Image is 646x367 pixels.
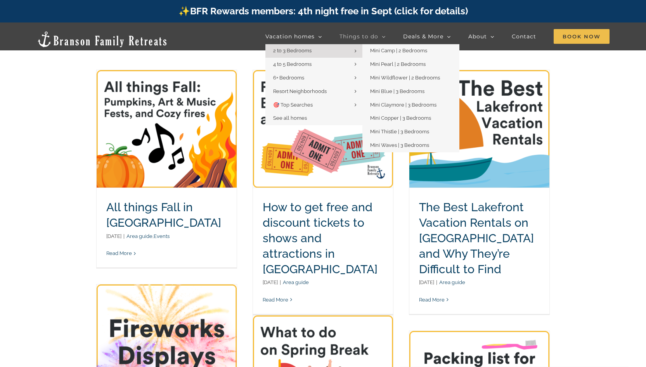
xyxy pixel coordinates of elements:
[419,297,445,303] a: More on The Best Lakefront Vacation Rentals on Table Rock Lake and Why They’re Difficult to Find
[362,44,459,58] a: Mini Camp | 2 Bedrooms
[419,279,434,285] span: [DATE]
[468,34,487,39] span: About
[126,233,152,239] a: Area guide
[370,142,429,148] span: Mini Waves | 3 Bedrooms
[265,112,362,125] a: See all homes
[370,102,436,108] span: Mini Claymore | 3 Bedrooms
[273,48,312,53] span: 2 to 3 Bedrooms
[273,102,313,108] span: 🎯 Top Searches
[370,48,427,53] span: Mini Camp | 2 Bedrooms
[106,233,121,239] span: [DATE]
[265,98,362,112] a: 🎯 Top Searches
[273,61,312,67] span: 4 to 5 Bedrooms
[278,279,283,285] span: |
[106,233,227,240] p: ,
[106,200,221,229] a: All things Fall in [GEOGRAPHIC_DATA]
[283,279,309,285] a: Area guide
[273,88,327,94] span: Resort Neighborhoods
[512,29,536,44] a: Contact
[106,250,132,256] a: More on All things Fall in Branson
[265,34,315,39] span: Vacation homes
[403,29,451,44] a: Deals & More
[273,115,307,121] span: See all homes
[512,34,536,39] span: Contact
[362,58,459,71] a: Mini Pearl | 2 Bedrooms
[468,29,494,44] a: About
[362,98,459,112] a: Mini Claymore | 3 Bedrooms
[263,297,288,303] a: More on How to get free and discount tickets to shows and attractions in Branson
[370,75,440,81] span: Mini Wildflower | 2 Bedrooms
[403,34,443,39] span: Deals & More
[370,115,431,121] span: Mini Copper | 3 Bedrooms
[362,85,459,98] a: Mini Blue | 3 Bedrooms
[554,29,610,44] a: Book Now
[265,29,610,44] nav: Main Menu
[265,58,362,71] a: 4 to 5 Bedrooms
[263,200,378,276] a: How to get free and discount tickets to shows and attractions in [GEOGRAPHIC_DATA]
[434,279,439,285] span: |
[265,85,362,98] a: Resort Neighborhoods
[36,31,168,48] img: Branson Family Retreats Logo
[121,233,126,239] span: |
[370,129,429,134] span: Mini Thistle | 3 Bedrooms
[154,233,170,239] a: Events
[273,75,304,81] span: 6+ Bedrooms
[370,61,426,67] span: Mini Pearl | 2 Bedrooms
[362,71,459,85] a: Mini Wildflower | 2 Bedrooms
[265,44,362,58] a: 2 to 3 Bedrooms
[419,200,534,276] a: The Best Lakefront Vacation Rentals on [GEOGRAPHIC_DATA] and Why They’re Difficult to Find
[362,139,459,152] a: Mini Waves | 3 Bedrooms
[178,5,468,17] a: ✨BFR Rewards members: 4th night free in Sept (click for details)
[265,29,322,44] a: Vacation homes
[263,279,278,285] span: [DATE]
[339,29,386,44] a: Things to do
[339,34,378,39] span: Things to do
[265,71,362,85] a: 6+ Bedrooms
[362,112,459,125] a: Mini Copper | 3 Bedrooms
[370,88,424,94] span: Mini Blue | 3 Bedrooms
[439,279,465,285] a: Area guide
[362,125,459,139] a: Mini Thistle | 3 Bedrooms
